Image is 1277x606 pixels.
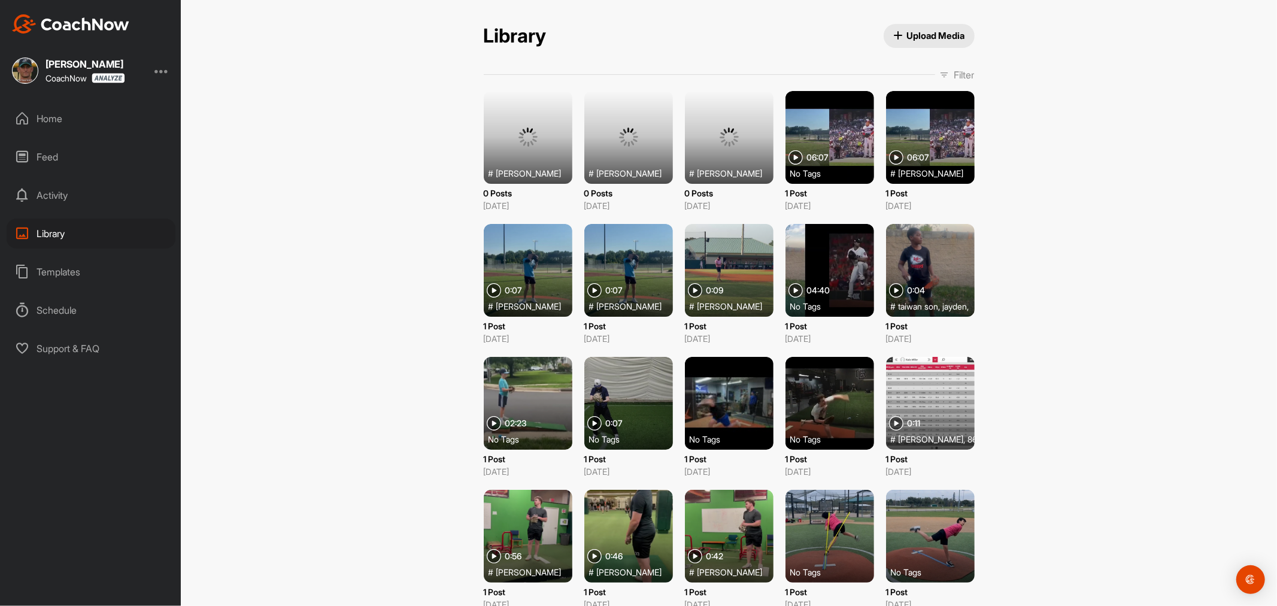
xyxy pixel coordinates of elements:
img: play [788,283,803,298]
span: [PERSON_NAME] [496,300,562,312]
div: # [589,300,678,312]
img: play [487,283,501,298]
p: 1 Post [785,187,874,199]
p: 1 Post [484,320,572,332]
p: [DATE] [685,199,774,212]
div: Templates [7,257,175,287]
div: No Tags [891,566,979,578]
span: [PERSON_NAME] [899,167,964,179]
img: play [487,549,501,563]
div: No Tags [790,167,879,179]
p: 1 Post [886,187,975,199]
span: [PERSON_NAME] [496,566,562,578]
p: [DATE] [785,199,874,212]
div: Activity [7,180,175,210]
img: play [487,416,501,431]
span: 0:07 [505,286,523,295]
div: [PERSON_NAME] [46,59,125,69]
p: [DATE] [785,332,874,345]
img: CoachNow analyze [92,73,125,83]
div: Library [7,219,175,249]
img: play [889,150,903,165]
p: 1 Post [584,586,673,598]
div: Schedule [7,295,175,325]
span: [PERSON_NAME] [697,566,763,578]
span: 86 mph , [968,433,999,445]
span: 0:04 [908,286,926,295]
span: 0:07 [606,286,623,295]
span: 02:23 [505,419,527,428]
div: Home [7,104,175,134]
p: [DATE] [685,332,774,345]
p: 1 Post [886,320,975,332]
img: square_6bacd2f91f4271f18b77ec83786b2395.jpg [12,57,38,84]
img: play [587,283,602,298]
span: jayden , [943,300,969,312]
span: [PERSON_NAME] [597,167,662,179]
div: # [690,566,778,578]
p: 1 Post [886,586,975,598]
span: [PERSON_NAME] [697,300,763,312]
img: play [788,150,803,165]
p: [DATE] [584,199,673,212]
div: Feed [7,142,175,172]
p: 1 Post [685,320,774,332]
p: 1 Post [584,453,673,465]
img: play [889,283,903,298]
div: # [891,167,979,179]
span: [PERSON_NAME] [496,167,562,179]
p: 1 Post [484,453,572,465]
div: No Tags [489,433,577,445]
span: Upload Media [893,29,965,42]
div: # [589,566,678,578]
p: 1 Post [886,453,975,465]
span: 06:07 [908,153,930,162]
div: # [690,167,778,179]
p: [DATE] [484,199,572,212]
span: 0:46 [606,552,623,560]
span: 0:11 [908,419,921,428]
p: [DATE] [785,465,874,478]
p: 1 Post [785,320,874,332]
span: 06:07 [807,153,829,162]
div: # [489,566,577,578]
p: [DATE] [584,465,673,478]
span: [PERSON_NAME] , [899,433,966,445]
p: [DATE] [484,465,572,478]
p: Filter [954,68,975,82]
img: play [889,416,903,431]
p: [DATE] [584,332,673,345]
div: No Tags [589,433,678,445]
div: # [489,300,577,312]
img: play [688,283,702,298]
p: 1 Post [785,453,874,465]
div: CoachNow [46,73,125,83]
div: # [891,433,979,445]
img: CoachNow [12,14,129,34]
span: 0:56 [505,552,522,560]
p: [DATE] [886,465,975,478]
span: [PERSON_NAME] [697,167,763,179]
img: play [587,549,602,563]
p: 0 Posts [685,187,774,199]
h2: Library [484,25,547,48]
span: 0:07 [606,419,623,428]
p: [DATE] [484,332,572,345]
p: 1 Post [785,586,874,598]
p: [DATE] [886,332,975,345]
button: Upload Media [884,24,975,48]
div: # [589,167,678,179]
div: No Tags [790,433,879,445]
p: 1 Post [484,586,572,598]
span: [PERSON_NAME] [597,300,662,312]
span: [PERSON_NAME] [597,566,662,578]
p: 0 Posts [484,187,572,199]
div: # [891,300,979,312]
p: 1 Post [685,586,774,598]
div: No Tags [690,433,778,445]
img: play [587,416,602,431]
span: 0:09 [706,286,724,295]
span: 04:40 [807,286,830,295]
div: No Tags [790,566,879,578]
p: [DATE] [685,465,774,478]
